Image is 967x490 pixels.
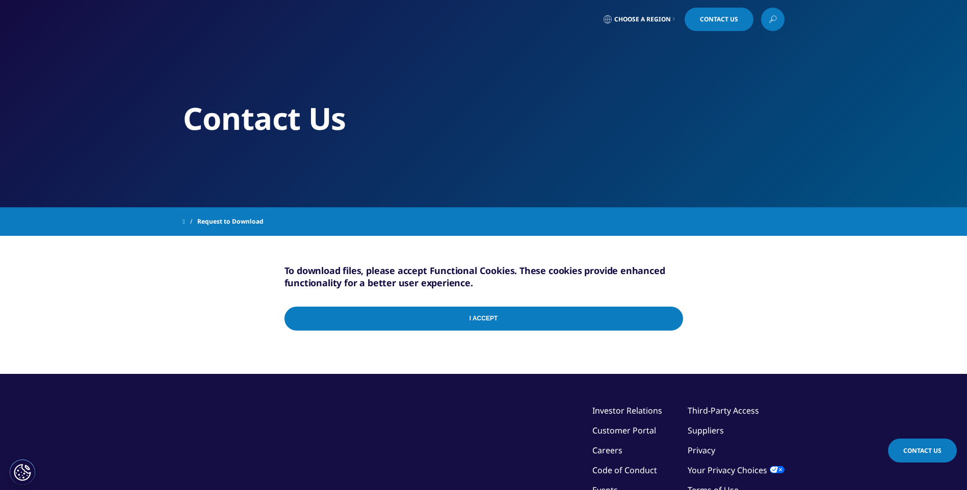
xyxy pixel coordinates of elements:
[592,465,657,476] a: Code of Conduct
[688,425,724,436] a: Suppliers
[183,99,785,138] h2: Contact Us
[197,212,264,231] span: Request to Download
[592,405,662,416] a: Investor Relations
[592,445,622,456] a: Careers
[688,445,715,456] a: Privacy
[10,459,35,485] button: 쿠키 설정
[700,16,738,22] span: Contact Us
[592,425,656,436] a: Customer Portal
[284,307,683,331] input: I Accept
[903,446,942,455] span: Contact Us
[284,264,683,289] h5: To download files, please accept Functional Cookies. These cookies provide enhanced functionality...
[688,405,759,416] a: Third-Party Access
[688,465,785,476] a: Your Privacy Choices
[888,439,957,462] a: Contact Us
[614,15,671,23] span: Choose a Region
[685,8,753,31] a: Contact Us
